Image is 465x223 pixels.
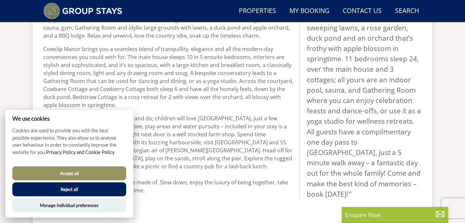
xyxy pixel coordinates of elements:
a: Contact Us [340,4,384,19]
button: Reject all [12,182,126,196]
button: Manage Individual preferences [12,198,126,212]
img: Group Stays [43,3,122,19]
a: Properties [236,4,279,19]
p: The local area holds so much to see and do; children will love [GEOGRAPHIC_DATA], just a few minu... [43,114,294,194]
p: Cowslip Manor brings you a seamless blend of tranquillity, elegance and all the modern-day conven... [43,45,294,109]
h2: We use cookies [5,115,133,122]
button: Accept all [12,166,126,180]
a: Privacy Policy and Cookie Policy [46,149,115,155]
a: Search [392,4,422,19]
p: Enquire Now [345,210,445,219]
p: Cookies are used to provide you with the best possible experience. They also allow us to analyse ... [5,127,133,161]
a: My Booking [287,4,332,19]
